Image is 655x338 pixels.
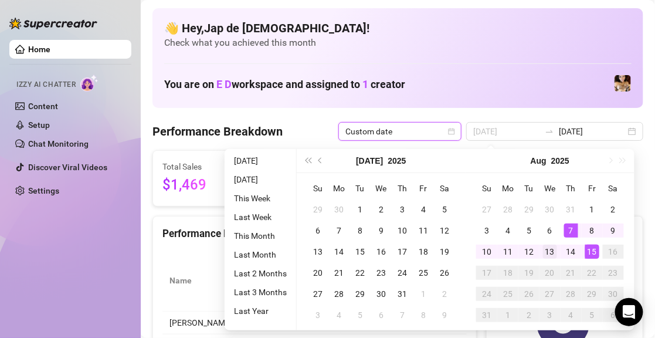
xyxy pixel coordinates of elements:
[328,199,349,220] td: 2025-06-30
[585,202,599,217] div: 1
[480,266,494,280] div: 17
[434,305,455,326] td: 2025-08-09
[476,262,497,283] td: 2025-08-17
[615,75,631,92] img: vixie
[582,178,603,199] th: Fr
[311,245,325,259] div: 13
[307,178,328,199] th: Su
[582,305,603,326] td: 2025-09-05
[501,308,515,322] div: 1
[437,266,452,280] div: 26
[603,283,624,305] td: 2025-08-30
[353,266,367,280] div: 22
[518,305,539,326] td: 2025-09-02
[328,262,349,283] td: 2025-07-21
[229,173,291,187] li: [DATE]
[522,224,536,238] div: 5
[522,308,536,322] div: 2
[229,248,291,262] li: Last Month
[497,178,518,199] th: Mo
[371,178,392,199] th: We
[437,287,452,301] div: 2
[356,149,383,173] button: Choose a month
[582,241,603,262] td: 2025-08-15
[585,245,599,259] div: 15
[311,202,325,217] div: 29
[518,241,539,262] td: 2025-08-12
[501,245,515,259] div: 11
[162,312,245,334] td: [PERSON_NAME]…
[564,266,578,280] div: 21
[543,308,557,322] div: 3
[585,224,599,238] div: 8
[416,266,430,280] div: 25
[353,224,367,238] div: 8
[522,245,536,259] div: 12
[413,241,434,262] td: 2025-07-18
[480,287,494,301] div: 24
[543,202,557,217] div: 30
[395,224,409,238] div: 10
[585,266,599,280] div: 22
[551,149,569,173] button: Choose a year
[371,305,392,326] td: 2025-08-06
[561,283,582,305] td: 2025-08-28
[28,102,58,111] a: Content
[392,305,413,326] td: 2025-08-07
[392,220,413,241] td: 2025-07-10
[413,283,434,305] td: 2025-08-01
[392,283,413,305] td: 2025-07-31
[434,178,455,199] th: Sa
[437,202,452,217] div: 5
[606,308,620,322] div: 6
[395,202,409,217] div: 3
[162,250,245,312] th: Name
[349,305,371,326] td: 2025-08-05
[353,308,367,322] div: 5
[311,224,325,238] div: 6
[395,245,409,259] div: 17
[80,75,99,92] img: AI Chatter
[615,298,643,326] div: Open Intercom Messenger
[564,224,578,238] div: 7
[162,174,258,197] span: $1,469
[437,224,452,238] div: 12
[328,241,349,262] td: 2025-07-14
[349,178,371,199] th: Tu
[395,308,409,322] div: 7
[564,202,578,217] div: 31
[543,224,557,238] div: 6
[416,308,430,322] div: 8
[413,305,434,326] td: 2025-08-08
[362,78,368,90] span: 1
[497,241,518,262] td: 2025-08-11
[543,266,557,280] div: 20
[606,266,620,280] div: 23
[328,283,349,305] td: 2025-07-28
[332,287,346,301] div: 28
[332,245,346,259] div: 14
[152,123,283,140] h4: Performance Breakdown
[416,287,430,301] div: 1
[332,266,346,280] div: 21
[476,199,497,220] td: 2025-07-27
[518,178,539,199] th: Tu
[561,199,582,220] td: 2025-07-31
[434,220,455,241] td: 2025-07-12
[229,229,291,243] li: This Month
[473,125,540,138] input: Start date
[332,224,346,238] div: 7
[437,308,452,322] div: 9
[518,262,539,283] td: 2025-08-19
[416,245,430,259] div: 18
[307,283,328,305] td: 2025-07-27
[374,266,388,280] div: 23
[229,266,291,280] li: Last 2 Months
[561,262,582,283] td: 2025-08-21
[349,283,371,305] td: 2025-07-29
[518,283,539,305] td: 2025-08-26
[28,163,107,172] a: Discover Viral Videos
[476,305,497,326] td: 2025-08-31
[345,123,454,140] span: Custom date
[229,304,291,318] li: Last Year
